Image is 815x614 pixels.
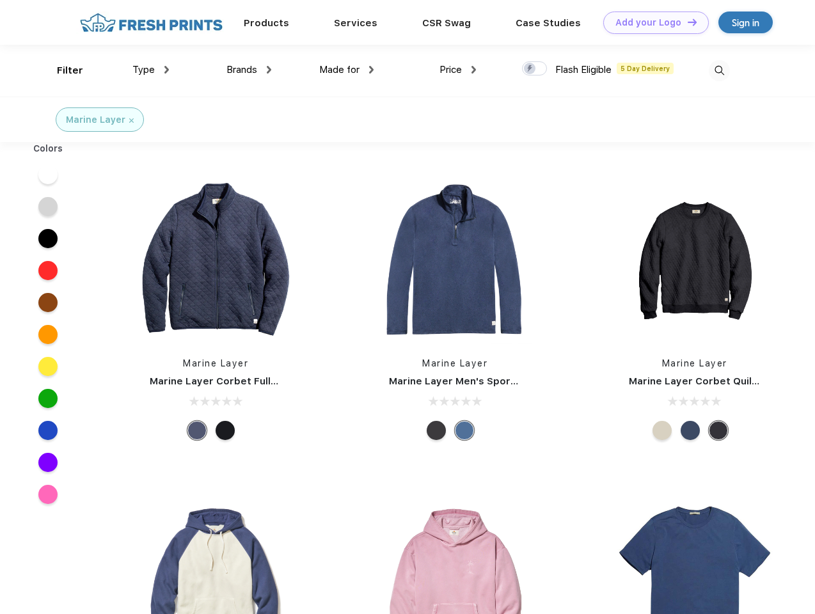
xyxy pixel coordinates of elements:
img: func=resize&h=266 [610,174,780,344]
img: filter_cancel.svg [129,118,134,123]
span: 5 Day Delivery [617,63,674,74]
a: Products [244,17,289,29]
div: Navy Heather [681,421,700,440]
img: desktop_search.svg [709,60,730,81]
div: Navy [187,421,207,440]
img: dropdown.png [471,66,476,74]
div: Charcoal [709,421,728,440]
div: Sign in [732,15,759,30]
img: func=resize&h=266 [370,174,540,344]
div: Filter [57,63,83,78]
img: dropdown.png [267,66,271,74]
img: func=resize&h=266 [131,174,301,344]
div: Black [216,421,235,440]
div: Oat Heather [653,421,672,440]
img: DT [688,19,697,26]
span: Brands [226,64,257,75]
a: CSR Swag [422,17,471,29]
span: Type [132,64,155,75]
img: fo%20logo%202.webp [76,12,226,34]
span: Made for [319,64,360,75]
img: dropdown.png [369,66,374,74]
span: Price [439,64,462,75]
a: Marine Layer [662,358,727,368]
img: dropdown.png [164,66,169,74]
a: Marine Layer Men's Sport Quarter Zip [389,375,574,387]
a: Marine Layer Corbet Full-Zip Jacket [150,375,327,387]
a: Sign in [718,12,773,33]
a: Marine Layer [183,358,248,368]
a: Services [334,17,377,29]
div: Add your Logo [615,17,681,28]
div: Marine Layer [66,113,125,127]
div: Charcoal [427,421,446,440]
a: Marine Layer [422,358,487,368]
div: Colors [24,142,73,155]
span: Flash Eligible [555,64,612,75]
div: Deep Denim [455,421,474,440]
